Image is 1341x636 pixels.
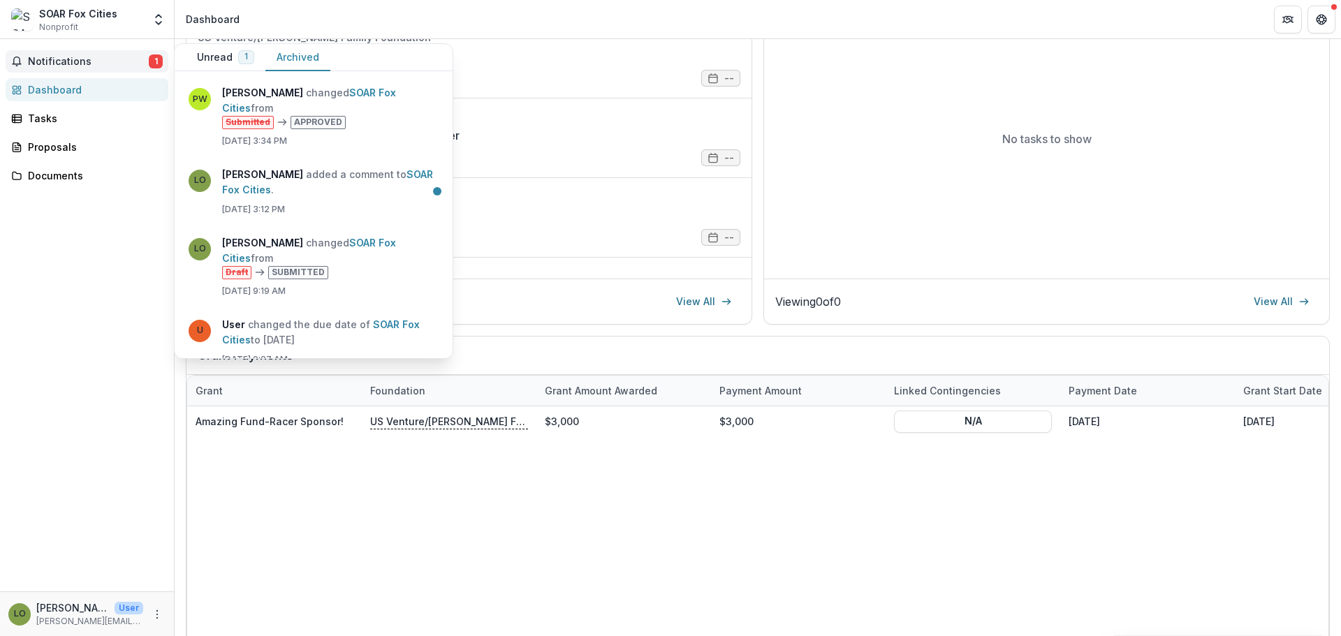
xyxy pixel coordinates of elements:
button: N/A [894,410,1052,432]
button: Archived [265,44,330,71]
a: SOAR Fox Cities [222,87,396,114]
div: Dashboard [186,12,240,27]
div: Documents [28,168,157,183]
p: [PERSON_NAME] [36,600,109,615]
button: Partners [1274,6,1302,34]
button: Get Help [1307,6,1335,34]
span: Notifications [28,56,149,68]
button: Unread [186,44,265,71]
div: Grant amount awarded [536,383,666,398]
span: 1 [149,54,163,68]
p: [PERSON_NAME][EMAIL_ADDRESS][DOMAIN_NAME] [36,615,143,628]
button: Open entity switcher [149,6,168,34]
div: Dashboard [28,82,157,97]
nav: breadcrumb [180,9,245,29]
h2: Grant Payments [198,348,1318,374]
div: $3,000 [711,406,886,436]
div: Grant amount awarded [536,376,711,406]
div: Grant [187,376,362,406]
button: More [149,606,166,623]
div: Linked Contingencies [886,376,1060,406]
a: Dashboard [6,78,168,101]
div: Payment Amount [711,376,886,406]
div: [DATE] [1060,406,1235,436]
div: Payment date [1060,383,1145,398]
div: SOAR Fox Cities [39,6,117,21]
a: View All [1245,290,1318,313]
a: Proposals [6,135,168,158]
img: SOAR Fox Cities [11,8,34,31]
span: Nonprofit [39,21,78,34]
a: SOAR Fox Cities [222,318,420,346]
a: Tasks [6,107,168,130]
div: Grant start date [1235,383,1331,398]
div: Proposals [28,140,157,154]
a: Amazing Fund-Racer Sponsor! [196,415,344,427]
span: 1 [244,52,248,61]
div: Grant [187,383,231,398]
p: changed the due date of to [DATE] [222,317,439,348]
a: Documents [6,164,168,187]
div: Linked Contingencies [886,383,1009,398]
button: Notifications1 [6,50,168,73]
div: Payment Amount [711,383,810,398]
a: SOAR Fox Cities [222,168,433,195]
div: Foundation [362,376,536,406]
p: User [115,602,143,614]
div: Foundation [362,383,434,398]
a: View All [668,290,740,313]
p: added a comment to . [222,167,439,198]
div: Lindsay O'Brien [14,609,26,619]
a: SOAR Fox Cities' 3rd Annual Amazing Fund-Racer [198,127,460,144]
div: Payment date [1060,376,1235,406]
p: changed from [222,85,439,129]
p: No tasks to show [1002,131,1092,147]
p: Viewing 0 of 0 [775,293,841,310]
p: changed from [222,235,439,279]
a: SOAR Fox Cities [222,237,396,264]
p: US Venture/[PERSON_NAME] Family Foundation [370,413,528,429]
div: $3,000 [536,406,711,436]
div: Tasks [28,111,157,126]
